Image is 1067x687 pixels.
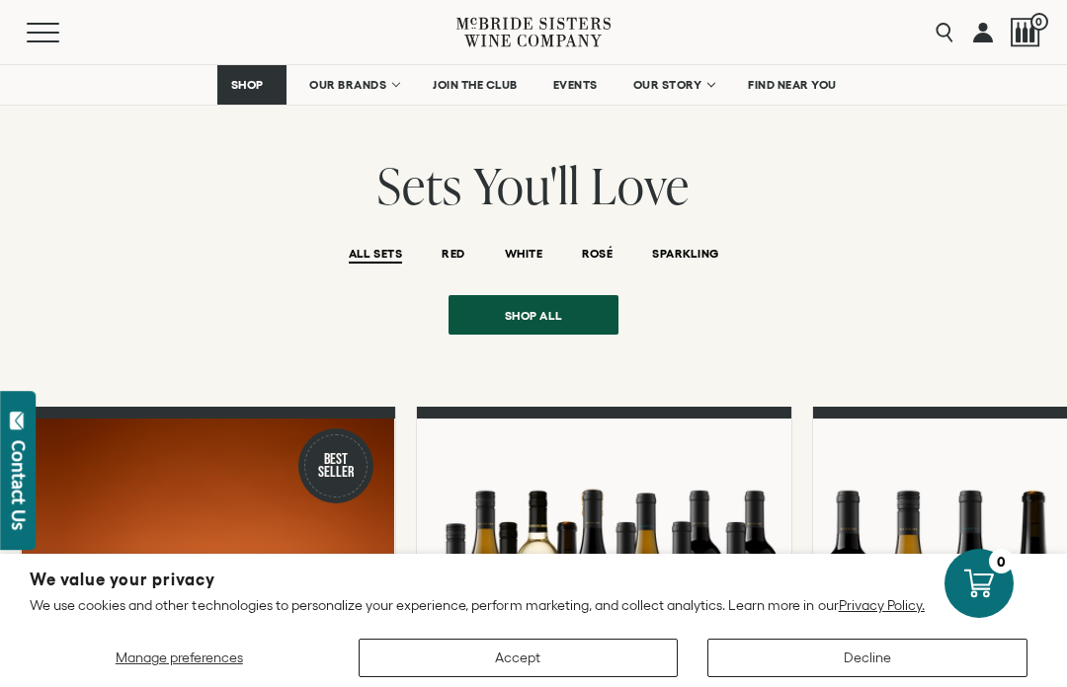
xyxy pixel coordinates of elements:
[27,23,98,42] button: Mobile Menu Trigger
[217,65,287,105] a: SHOP
[620,65,726,105] a: OUR STORY
[30,596,1037,614] p: We use cookies and other technologies to personalize your experience, perform marketing, and coll...
[230,78,264,92] span: SHOP
[377,151,462,219] span: Sets
[296,65,410,105] a: OUR BRANDS
[633,78,702,92] span: OUR STORY
[591,151,690,219] span: Love
[309,78,386,92] span: OUR BRANDS
[30,639,329,677] button: Manage preferences
[652,247,718,264] button: SPARKLING
[470,296,598,335] span: Shop all
[540,65,611,105] a: EVENTS
[1030,13,1048,31] span: 0
[359,639,679,677] button: Accept
[505,247,542,264] button: WHITE
[582,247,613,264] button: ROSÉ
[748,78,837,92] span: FIND NEAR YOU
[553,78,598,92] span: EVENTS
[9,440,29,530] div: Contact Us
[989,549,1014,573] div: 0
[30,572,1037,588] h2: We value your privacy
[420,65,531,105] a: JOIN THE CLUB
[349,247,403,264] button: ALL SETS
[442,247,464,264] button: RED
[707,639,1027,677] button: Decline
[433,78,518,92] span: JOIN THE CLUB
[473,151,580,219] span: You'll
[449,295,618,335] a: Shop all
[735,65,850,105] a: FIND NEAR YOU
[116,649,243,665] span: Manage preferences
[839,597,925,613] a: Privacy Policy.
